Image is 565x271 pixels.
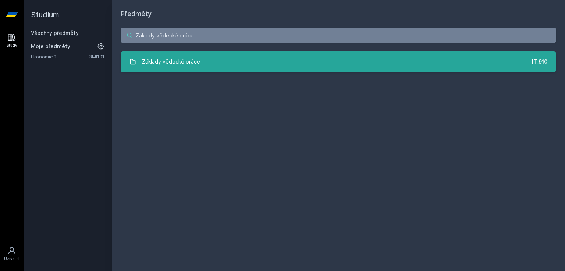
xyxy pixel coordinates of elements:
[31,30,79,36] a: Všechny předměty
[31,53,89,60] a: Ekonomie 1
[532,58,547,65] div: IT_910
[31,43,70,50] span: Moje předměty
[7,43,17,48] div: Study
[1,243,22,265] a: Uživatel
[89,54,104,59] a: 3MI101
[121,51,556,72] a: Základy vědecké práce IT_910
[121,9,556,19] h1: Předměty
[121,28,556,43] input: Název nebo ident předmětu…
[142,54,200,69] div: Základy vědecké práce
[4,256,19,261] div: Uživatel
[1,29,22,52] a: Study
